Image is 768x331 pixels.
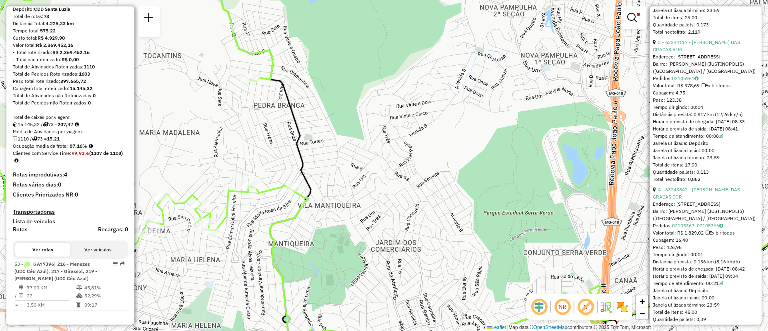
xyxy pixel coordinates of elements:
span: Peso: 426,98 [653,244,682,250]
a: Rotas [13,226,28,233]
h4: Rotas improdutivas: [13,171,128,178]
a: Zoom out [636,307,648,319]
span: Exibir todos [706,230,735,236]
div: Janela utilizada: Depósito [653,140,758,147]
div: Total de Pedidos Roteirizados: [13,70,128,78]
td: = [14,301,18,309]
a: Leaflet [487,325,506,330]
div: Pedidos: [653,75,758,82]
div: Distância prevista: 0,136 km (8,16 km/h) [653,258,758,265]
div: Map data © contributors,© 2025 TomTom, Microsoft [485,324,653,331]
strong: 73 [44,13,49,19]
strong: R$ 0,00 [62,56,79,62]
div: Total de Atividades não Roteirizadas: [13,92,128,99]
div: Bairro: [PERSON_NAME] (JUSTINOPOLIS) ([GEOGRAPHIC_DATA] / [GEOGRAPHIC_DATA]) [653,60,758,75]
span: Cubagem: 4,75 [653,90,685,96]
a: 02105367, 02105366 [672,223,723,229]
div: Total de Atividades Roteirizadas: [13,63,128,70]
td: 22 [26,292,76,300]
i: Observações [694,76,698,81]
strong: 99,91% [72,150,89,156]
div: Total hectolitro: 2,721 [653,323,758,330]
h4: Clientes Priorizados NR: [13,191,128,198]
span: | [507,325,508,330]
div: 1110 / 73 = [13,135,128,142]
div: Tempo dirigindo: 00:01 [653,251,758,258]
div: Bairro: [PERSON_NAME] (JUSTINOPOLIS) ([GEOGRAPHIC_DATA] / [GEOGRAPHIC_DATA]) [653,208,758,222]
div: Horário previsto de saída: [DATE] 09:04 [653,273,758,280]
span: GAY7J96 [33,261,54,267]
strong: 0 [58,181,61,188]
div: Peso total roteirizado: [13,78,128,85]
span: Ocupação média da frota: [13,143,68,149]
strong: 15,21 [47,136,60,142]
div: Pedidos: [653,222,758,229]
div: Depósito: [13,6,128,13]
a: Exibir filtros [624,10,643,26]
a: Com service time [719,280,723,286]
div: Valor total: R$ 578,69 [653,82,758,89]
span: − [640,308,645,318]
td: 52,29% [84,292,124,300]
strong: 0 [75,191,78,198]
a: 02105961 [672,75,698,81]
div: Quantidade pallets: 0,113 [653,169,758,176]
td: 45,81% [84,284,124,292]
div: Horário previsto de chegada: [DATE] 08:33 [653,118,758,125]
div: Janela utilizada início: 00:00 [653,147,758,154]
a: 3 - 63244117 - [PERSON_NAME] DAS GRACAS ALM [653,39,740,52]
i: Total de Atividades [19,293,24,298]
div: - Total roteirizado: [13,49,128,56]
em: Média calculada utilizando a maior ocupação (%Peso ou %Cubagem) de cada rota da sessão. Rotas cro... [89,144,93,148]
div: Tempo dirigindo: 00:04 [653,104,758,111]
div: Distância prevista: 0,817 km (12,26 km/h) [653,111,758,118]
div: Total de caixas por viagem: [13,114,128,121]
i: Observações [719,223,723,228]
h4: Rotas vários dias: [13,181,128,188]
strong: 4.225,33 km [46,20,74,26]
button: Ver rotas [15,243,70,257]
img: Exibir/Ocultar setores [616,301,629,313]
td: 09:17 [84,301,124,309]
div: Janela utilizada término: 23:59 [653,7,758,14]
div: Horário previsto de chegada: [DATE] 08:42 [653,265,758,273]
div: Quantidade pallets: 0,173 [653,21,758,28]
button: Ver veículos [70,243,126,257]
div: Janela utilizada: Depósito [653,287,758,294]
strong: 1110 [84,64,95,70]
div: Total hectolitro: 2,119 [653,28,758,36]
td: 3,50 KM [26,301,76,309]
td: / [14,292,18,300]
div: Endereço: [STREET_ADDRESS] [653,53,758,60]
span: | 216 - Menezes (UDC Céu Azul), 217 - Girassol, 219 - [PERSON_NAME] (UDC Céu Azul) [14,261,97,281]
em: Rotas cross docking consideradas [14,158,18,163]
i: % de utilização da cubagem [76,293,82,298]
div: Tempo de atendimento: 00:21 [653,280,758,287]
i: Cubagem total roteirizado [13,122,18,127]
span: Clientes com Service Time: [13,150,72,156]
i: Total de rotas [32,136,37,141]
div: Janela utilizada término: 23:59 [653,301,758,309]
div: Janela utilizada início: 00:00 [653,294,758,301]
i: Total de rotas [43,122,48,127]
div: Total hectolitro: 0,882 [653,176,758,183]
td: 77,00 KM [26,284,76,292]
div: Média de Atividades por viagem: [13,128,128,135]
a: OpenStreetMap [534,325,568,330]
span: Filtro Ativo [637,13,640,16]
a: Com service time [719,133,723,139]
div: Cubagem total roteirizado: [13,85,128,92]
strong: 397.665,72 [60,78,86,84]
div: Total de Pedidos não Roteirizados: [13,99,128,106]
h4: Lista de veículos [13,218,128,225]
div: Tempo total: [13,27,128,34]
a: Zoom in [636,295,648,307]
i: Tempo total em rota [76,303,80,307]
span: Cubagem: 16,40 [653,237,688,243]
strong: 4 [64,171,67,178]
a: Nova sessão e pesquisa [141,10,157,28]
strong: CDD Santa Luzia [34,6,70,12]
strong: 0 [88,100,91,106]
i: Meta Caixas/viagem: 203,60 Diferença: 3,87 [75,122,79,127]
h4: Transportadoras [13,209,128,215]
